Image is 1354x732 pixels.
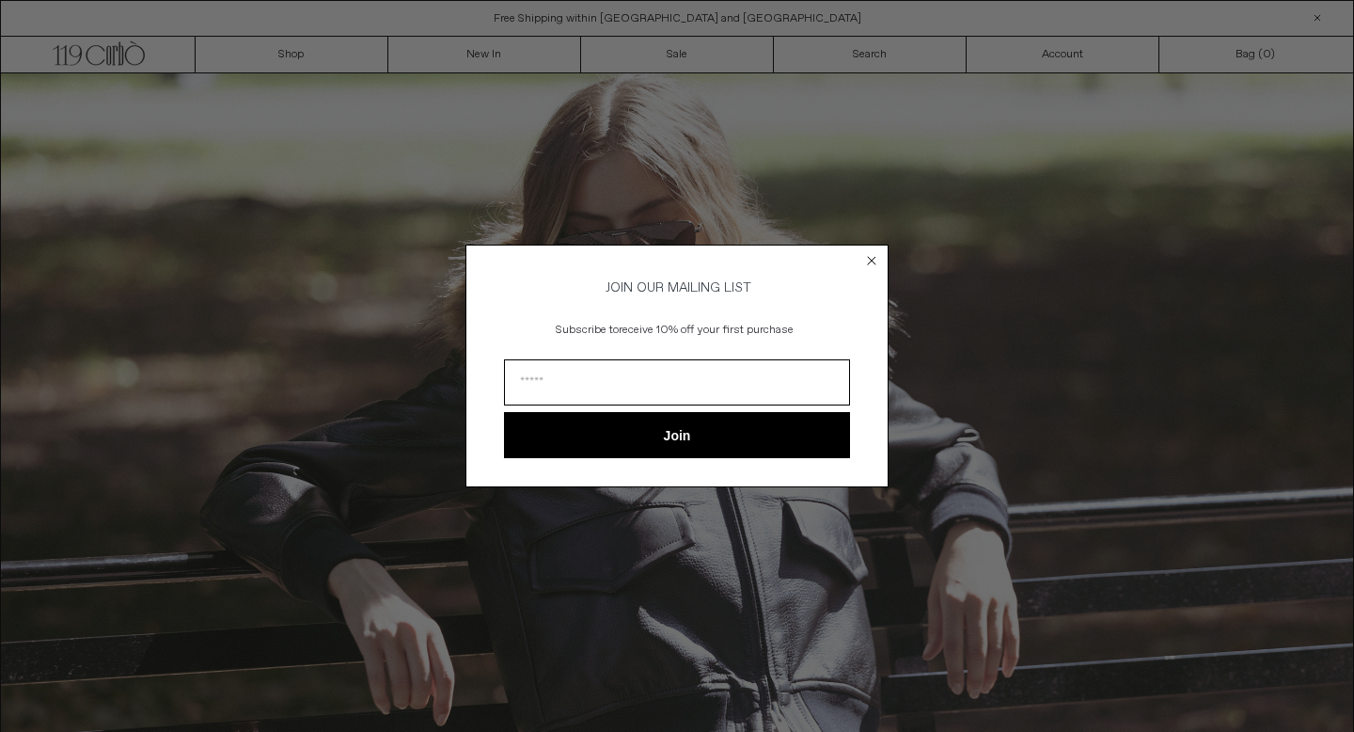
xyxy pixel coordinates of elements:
[862,251,881,270] button: Close dialog
[603,279,751,296] span: JOIN OUR MAILING LIST
[556,323,619,338] span: Subscribe to
[504,412,850,458] button: Join
[619,323,794,338] span: receive 10% off your first purchase
[504,359,850,406] input: Email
